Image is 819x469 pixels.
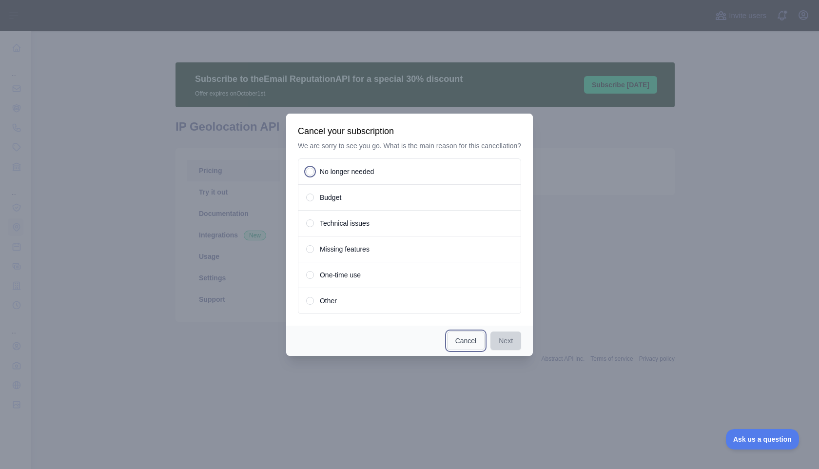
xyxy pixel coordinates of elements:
[320,244,370,254] span: Missing features
[298,141,521,151] p: We are sorry to see you go. What is the main reason for this cancellation?
[726,429,799,449] iframe: Toggle Customer Support
[320,193,341,202] span: Budget
[320,270,361,280] span: One-time use
[490,332,521,350] button: Next
[320,296,337,306] span: Other
[298,125,521,137] h3: Cancel your subscription
[320,218,370,228] span: Technical issues
[447,332,485,350] button: Cancel
[320,167,374,176] span: No longer needed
